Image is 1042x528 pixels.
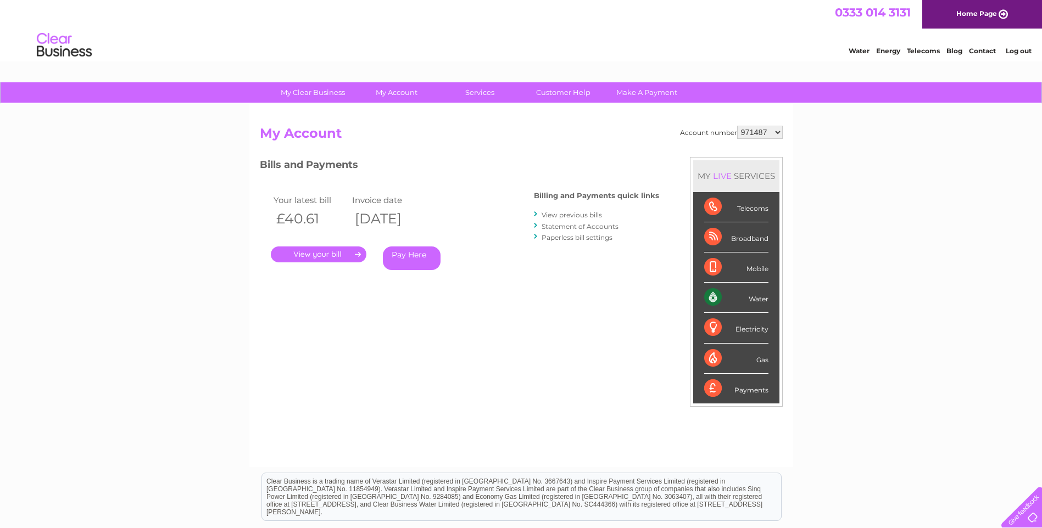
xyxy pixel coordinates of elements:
[704,344,768,374] div: Gas
[969,47,996,55] a: Contact
[680,126,783,139] div: Account number
[907,47,940,55] a: Telecoms
[271,246,366,262] a: .
[534,192,659,200] h4: Billing and Payments quick links
[518,82,609,103] a: Customer Help
[1006,47,1032,55] a: Log out
[349,207,428,230] th: [DATE]
[262,6,781,53] div: Clear Business is a trading name of Verastar Limited (registered in [GEOGRAPHIC_DATA] No. 3667643...
[36,29,92,62] img: logo.png
[260,157,659,176] h3: Bills and Payments
[704,222,768,252] div: Broadband
[383,246,441,270] a: Pay Here
[835,5,911,19] a: 0333 014 3131
[260,126,783,147] h2: My Account
[268,82,358,103] a: My Clear Business
[704,192,768,222] div: Telecoms
[711,171,734,181] div: LIVE
[542,211,602,219] a: View previous bills
[542,233,612,241] a: Paperless bill settings
[271,193,350,207] td: Your latest bill
[542,222,618,231] a: Statement of Accounts
[876,47,900,55] a: Energy
[704,252,768,283] div: Mobile
[601,82,692,103] a: Make A Payment
[351,82,442,103] a: My Account
[946,47,962,55] a: Blog
[693,160,779,192] div: MY SERVICES
[704,313,768,343] div: Electricity
[434,82,525,103] a: Services
[704,374,768,403] div: Payments
[849,47,870,55] a: Water
[349,193,428,207] td: Invoice date
[704,283,768,313] div: Water
[271,207,350,230] th: £40.61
